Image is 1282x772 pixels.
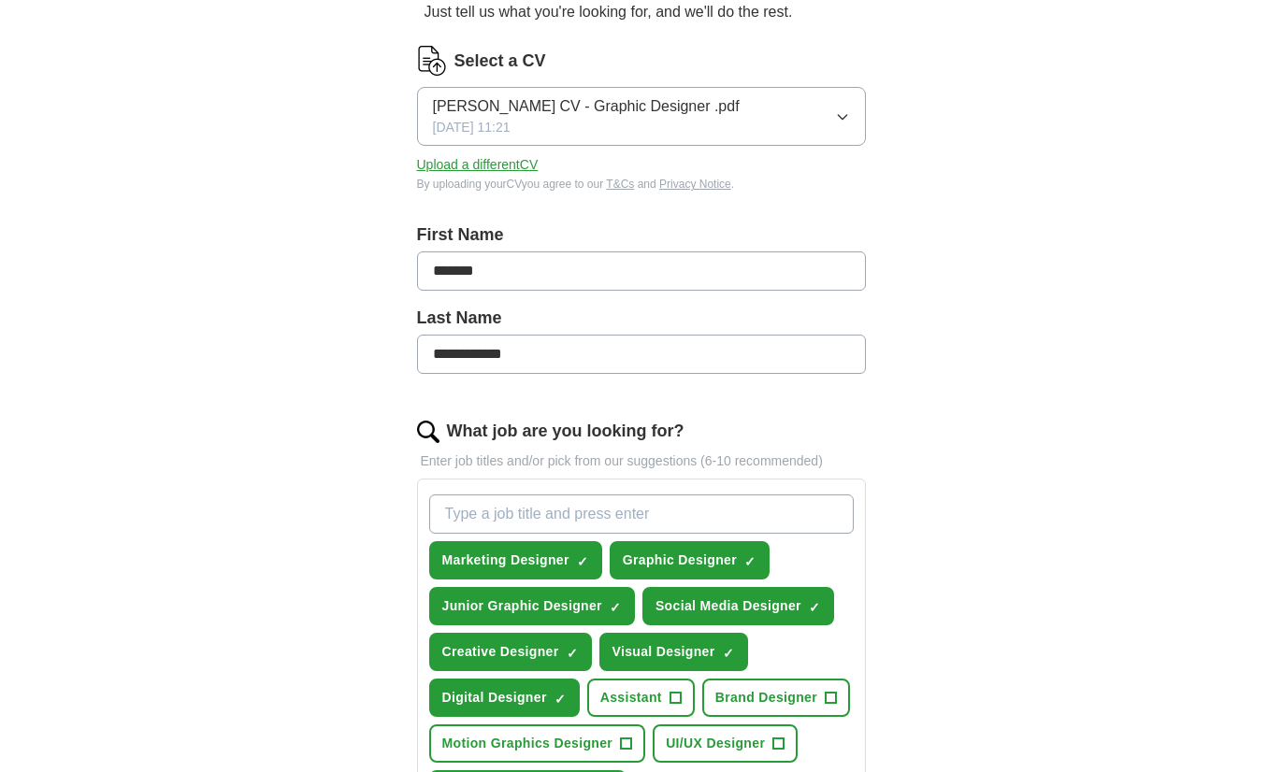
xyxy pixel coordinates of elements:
[610,541,770,579] button: Graphic Designer✓
[642,587,834,625] button: Social Media Designer✓
[429,633,592,671] button: Creative Designer✓
[623,550,737,570] span: Graphic Designer
[429,541,602,579] button: Marketing Designer✓
[606,178,634,191] a: T&Cs
[417,222,866,248] label: First Name
[600,688,662,708] span: Assistant
[555,692,566,707] span: ✓
[433,95,740,118] span: [PERSON_NAME] CV - Graphic Designer .pdf
[417,176,866,193] div: By uploading your CV you agree to our and .
[567,646,578,661] span: ✓
[417,306,866,331] label: Last Name
[447,419,684,444] label: What job are you looking for?
[599,633,748,671] button: Visual Designer✓
[417,46,447,76] img: CV Icon
[723,646,734,661] span: ✓
[659,178,731,191] a: Privacy Notice
[442,550,569,570] span: Marketing Designer
[442,734,613,753] span: Motion Graphics Designer
[666,734,765,753] span: UI/UX Designer
[417,87,866,146] button: [PERSON_NAME] CV - Graphic Designer .pdf[DATE] 11:21
[442,642,559,662] span: Creative Designer
[715,688,817,708] span: Brand Designer
[442,596,602,616] span: Junior Graphic Designer
[610,600,621,615] span: ✓
[702,679,850,717] button: Brand Designer
[653,724,798,763] button: UI/UX Designer
[454,49,546,74] label: Select a CV
[744,554,756,569] span: ✓
[429,679,580,717] button: Digital Designer✓
[655,596,801,616] span: Social Media Designer
[612,642,715,662] span: Visual Designer
[577,554,588,569] span: ✓
[587,679,695,717] button: Assistant
[429,494,854,534] input: Type a job title and press enter
[417,421,439,443] img: search.png
[429,724,646,763] button: Motion Graphics Designer
[429,587,635,625] button: Junior Graphic Designer✓
[442,688,547,708] span: Digital Designer
[417,451,866,471] p: Enter job titles and/or pick from our suggestions (6-10 recommended)
[433,118,511,137] span: [DATE] 11:21
[809,600,820,615] span: ✓
[417,155,539,175] button: Upload a differentCV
